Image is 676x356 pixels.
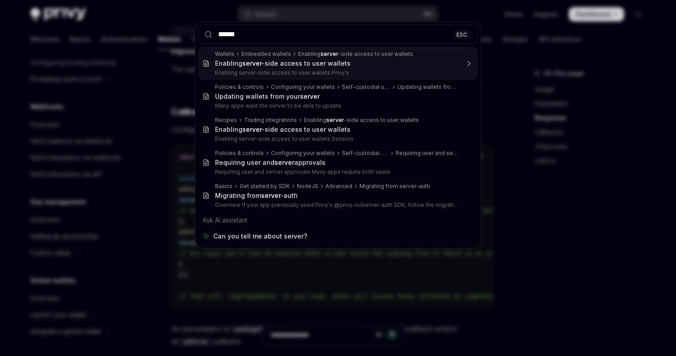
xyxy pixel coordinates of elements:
b: server [326,117,344,123]
div: Requiring user and approvals [215,159,325,167]
p: Enabling server-side access to user wallets Privy's [215,69,459,76]
div: Enabling -side access to user wallets [298,50,413,58]
div: ESC [454,29,470,39]
div: Migrating from server-auth [359,183,430,190]
div: Self-custodial user wallets [342,84,390,91]
b: server [275,159,294,166]
div: Configuring your wallets [271,84,335,91]
div: Requiring user and server approvals [396,150,459,157]
b: server [300,92,320,100]
div: Updating wallets from your [215,92,320,101]
div: Migrating from -auth [215,192,298,200]
div: Configuring your wallets [271,150,335,157]
div: Trading integrations [244,117,297,124]
div: Embedded wallets [241,50,291,58]
div: Ask AI assistant [198,212,478,228]
div: Get started by SDK [240,183,290,190]
b: server [321,50,338,57]
b: server [261,192,280,199]
div: Enabling -side access to user wallets [215,126,351,134]
div: Recipes [215,117,237,124]
div: Enabling -side access to user wallets [215,59,351,67]
div: Updating wallets from your server [397,84,459,91]
b: server [242,59,262,67]
div: NodeJS [297,183,318,190]
div: Self-custodial user wallets [342,150,389,157]
div: Policies & controls [215,150,264,157]
div: Enabling -side access to user wallets [304,117,419,124]
p: Many apps want the server to be able to update [215,102,459,109]
div: Basics [215,183,232,190]
b: server [242,126,262,133]
div: Advanced [325,183,352,190]
div: Wallets [215,50,234,58]
div: Policies & controls [215,84,264,91]
span: Can you tell me about server? [213,232,307,241]
p: Overview If your app previously used Privy's @privy-io/server-auth SDK, follow the migration [215,201,459,209]
p: Requiring user and server approvals Many apps require both users [215,168,459,176]
p: Enabling server-side access to user wallets Session [215,135,459,142]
